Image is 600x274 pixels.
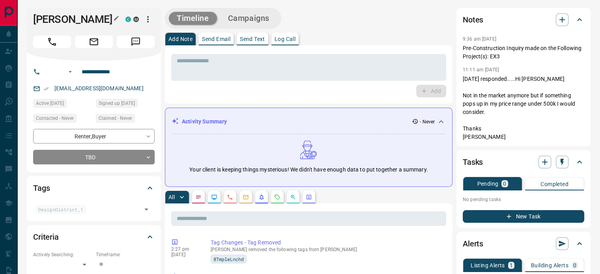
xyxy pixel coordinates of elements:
p: Completed [540,181,568,187]
button: Open [65,67,75,76]
span: Email [75,35,113,48]
p: Send Text [240,36,265,42]
span: Signed up [DATE] [99,99,135,107]
p: No pending tasks [463,194,584,205]
div: Renter , Buyer [33,129,155,144]
div: Notes [463,10,584,29]
svg: Lead Browsing Activity [211,194,217,200]
svg: Emails [243,194,249,200]
button: Timeline [169,12,217,25]
h2: Tags [33,182,50,194]
svg: Notes [195,194,202,200]
svg: Calls [227,194,233,200]
span: 8TmpleLnchd [213,255,244,263]
svg: Opportunities [290,194,296,200]
p: Building Alerts [531,263,568,268]
div: Thu Jun 23 2022 [33,99,92,110]
h2: Criteria [33,231,59,243]
p: [DATE] [171,252,199,257]
p: - Never [420,118,435,125]
p: 0 [573,263,576,268]
svg: Agent Actions [306,194,312,200]
p: [DATE] responded.....Hi [PERSON_NAME] Not in the market anymore but if something pops up in my pr... [463,75,584,141]
p: 9:36 am [DATE] [463,36,496,42]
p: [PERSON_NAME] removed the following tags from [PERSON_NAME] [211,247,443,252]
svg: Email Verified [43,86,49,91]
div: condos.ca [125,17,131,22]
p: Activity Summary [182,117,227,126]
div: Fri Jun 03 2011 [96,99,155,110]
div: TBD [33,150,155,164]
button: New Task [463,210,584,223]
p: Add Note [168,36,193,42]
h1: [PERSON_NAME] [33,13,114,26]
p: Actively Searching: [33,251,92,258]
a: [EMAIL_ADDRESS][DOMAIN_NAME] [54,85,144,91]
div: Activity Summary- Never [172,114,446,129]
p: Log Call [275,36,295,42]
h2: Alerts [463,237,483,250]
span: Contacted - Never [36,114,74,122]
p: Pending [477,181,498,186]
button: Open [141,204,152,215]
p: Listing Alerts [471,263,505,268]
p: 1 [510,263,513,268]
div: Tags [33,179,155,198]
div: Alerts [463,234,584,253]
svg: Listing Alerts [258,194,265,200]
p: All [168,194,175,200]
p: 2:27 pm [171,246,199,252]
button: Campaigns [220,12,277,25]
span: Active [DATE] [36,99,64,107]
div: Criteria [33,227,155,246]
p: Tag Changes - Tag Removed [211,239,443,247]
div: Tasks [463,153,584,171]
p: Timeframe: [96,251,155,258]
h2: Tasks [463,156,483,168]
svg: Requests [274,194,280,200]
p: Your client is keeping things mysterious! We didn't have enough data to put together a summary. [189,166,428,174]
h2: Notes [463,13,483,26]
p: Send Email [202,36,230,42]
p: Pre-Construction Inquiry made on the Following Project(s): EX3 [463,44,584,61]
span: Claimed - Never [99,114,132,122]
div: mrloft.ca [133,17,139,22]
span: Call [33,35,71,48]
p: 11:11 am [DATE] [463,67,499,73]
span: Message [117,35,155,48]
p: 0 [503,181,506,186]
